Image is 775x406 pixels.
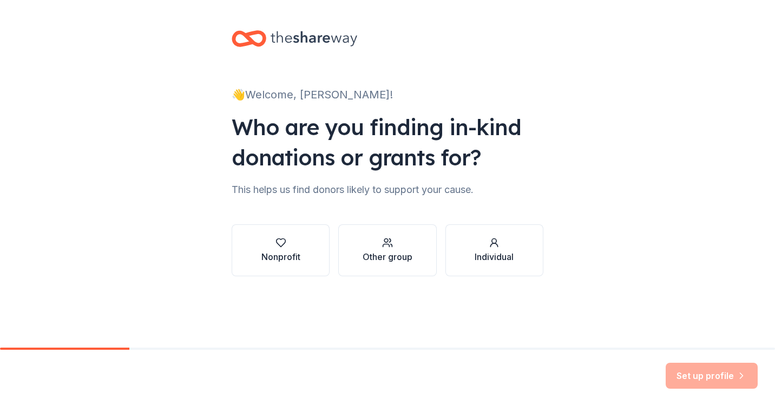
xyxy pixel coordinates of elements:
div: Who are you finding in-kind donations or grants for? [232,112,543,172]
div: Other group [363,250,412,263]
div: Nonprofit [261,250,300,263]
button: Nonprofit [232,224,330,276]
button: Individual [445,224,543,276]
div: This helps us find donors likely to support your cause. [232,181,543,198]
button: Other group [338,224,436,276]
div: Individual [475,250,514,263]
div: 👋 Welcome, [PERSON_NAME]! [232,86,543,103]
